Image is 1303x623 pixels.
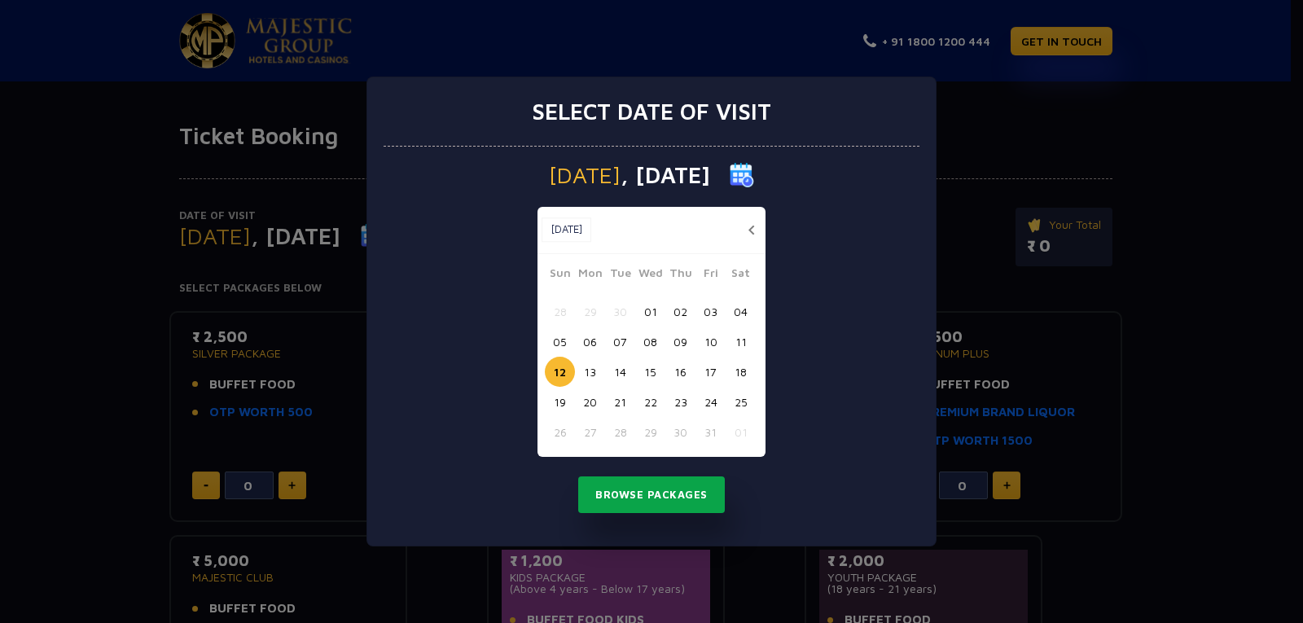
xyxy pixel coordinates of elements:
button: 27 [575,417,605,447]
button: 23 [665,387,695,417]
button: 06 [575,327,605,357]
button: 29 [575,296,605,327]
button: 12 [545,357,575,387]
button: 26 [545,417,575,447]
button: 30 [665,417,695,447]
button: 01 [635,296,665,327]
img: calender icon [730,163,754,187]
span: [DATE] [549,164,621,186]
button: 02 [665,296,695,327]
button: 07 [605,327,635,357]
button: 04 [726,296,756,327]
button: 29 [635,417,665,447]
button: 19 [545,387,575,417]
button: 25 [726,387,756,417]
h3: Select date of visit [532,98,771,125]
button: 17 [695,357,726,387]
span: Sat [726,264,756,287]
button: 28 [545,296,575,327]
button: 18 [726,357,756,387]
button: 31 [695,417,726,447]
button: 20 [575,387,605,417]
button: 08 [635,327,665,357]
button: 15 [635,357,665,387]
span: Tue [605,264,635,287]
button: 14 [605,357,635,387]
button: 16 [665,357,695,387]
button: Browse Packages [578,476,725,514]
span: , [DATE] [621,164,710,186]
button: 05 [545,327,575,357]
span: Mon [575,264,605,287]
button: 10 [695,327,726,357]
span: Sun [545,264,575,287]
button: 11 [726,327,756,357]
button: 22 [635,387,665,417]
span: Wed [635,264,665,287]
button: 24 [695,387,726,417]
button: 13 [575,357,605,387]
button: 21 [605,387,635,417]
button: [DATE] [542,217,591,242]
button: 09 [665,327,695,357]
span: Thu [665,264,695,287]
button: 28 [605,417,635,447]
button: 03 [695,296,726,327]
span: Fri [695,264,726,287]
button: 30 [605,296,635,327]
button: 01 [726,417,756,447]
